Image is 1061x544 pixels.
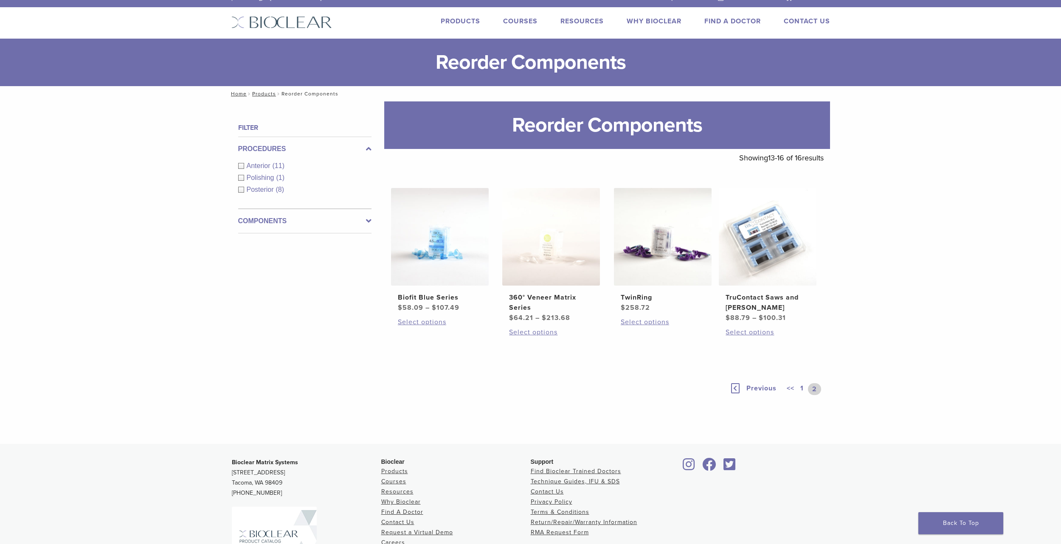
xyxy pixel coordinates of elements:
bdi: 107.49 [432,303,459,312]
span: / [247,92,252,96]
h4: Filter [238,123,371,133]
span: Bioclear [381,458,405,465]
a: Select options for “TruContact Saws and Sanders” [726,327,810,337]
span: $ [621,303,625,312]
bdi: 58.09 [398,303,423,312]
span: (8) [276,186,284,193]
img: 360° Veneer Matrix Series [502,188,600,286]
a: Products [441,17,480,25]
span: Posterior [247,186,276,193]
span: (11) [273,162,284,169]
a: Select options for “TwinRing” [621,317,705,327]
span: – [535,314,540,322]
a: TwinRingTwinRing $258.72 [614,188,712,313]
h2: TruContact Saws and [PERSON_NAME] [726,292,810,313]
p: Showing results [739,149,824,167]
bdi: 88.79 [726,314,750,322]
a: Contact Us [381,519,414,526]
img: Biofit Blue Series [391,188,489,286]
a: Find A Doctor [704,17,761,25]
a: Biofit Blue SeriesBiofit Blue Series [391,188,490,313]
a: Bioclear [680,463,698,471]
label: Components [238,216,371,226]
bdi: 258.72 [621,303,650,312]
span: / [276,92,281,96]
a: Back To Top [918,512,1003,534]
a: 1 [799,383,805,395]
h2: Biofit Blue Series [398,292,482,303]
span: – [752,314,757,322]
a: 360° Veneer Matrix Series360° Veneer Matrix Series [502,188,601,323]
h1: Reorder Components [384,101,830,149]
label: Procedures [238,144,371,154]
bdi: 64.21 [509,314,533,322]
a: Contact Us [784,17,830,25]
span: Polishing [247,174,276,181]
a: Products [381,468,408,475]
a: Bioclear [700,463,719,471]
a: Privacy Policy [531,498,572,505]
a: Home [228,91,247,97]
a: << [785,383,796,395]
a: Select options for “360° Veneer Matrix Series” [509,327,593,337]
span: (1) [276,174,284,181]
span: $ [509,314,514,322]
a: Terms & Conditions [531,508,589,516]
a: Select options for “Biofit Blue Series” [398,317,482,327]
a: Resources [560,17,604,25]
a: Find Bioclear Trained Doctors [531,468,621,475]
bdi: 100.31 [759,314,786,322]
a: TruContact Saws and SandersTruContact Saws and [PERSON_NAME] [718,188,817,323]
a: Find A Doctor [381,508,423,516]
a: Courses [381,478,406,485]
img: TruContact Saws and Sanders [719,188,816,286]
h2: TwinRing [621,292,705,303]
h2: 360° Veneer Matrix Series [509,292,593,313]
p: [STREET_ADDRESS] Tacoma, WA 98409 [PHONE_NUMBER] [232,457,381,498]
bdi: 213.68 [542,314,570,322]
span: Previous [746,384,777,393]
a: Request a Virtual Demo [381,529,453,536]
span: $ [759,314,763,322]
img: TwinRing [614,188,712,286]
a: 2 [808,383,821,395]
span: $ [432,303,436,312]
span: – [425,303,430,312]
nav: Reorder Components [225,86,836,101]
a: Why Bioclear [627,17,681,25]
a: Courses [503,17,538,25]
a: Why Bioclear [381,498,421,505]
a: Contact Us [531,488,564,495]
span: $ [726,314,730,322]
a: Technique Guides, IFU & SDS [531,478,620,485]
a: Resources [381,488,414,495]
span: $ [542,314,546,322]
span: Anterior [247,162,273,169]
a: Products [252,91,276,97]
a: RMA Request Form [531,529,589,536]
img: Bioclear [231,16,332,28]
span: $ [398,303,402,312]
span: Support [531,458,554,465]
a: Return/Repair/Warranty Information [531,519,637,526]
span: 13-16 of 16 [768,153,802,163]
strong: Bioclear Matrix Systems [232,459,298,466]
a: Bioclear [721,463,739,471]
